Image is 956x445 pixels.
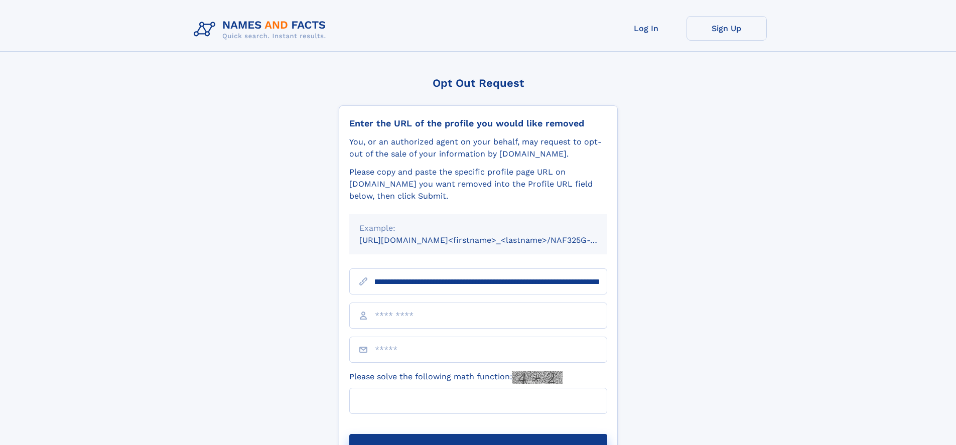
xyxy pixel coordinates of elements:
[339,77,618,89] div: Opt Out Request
[190,16,334,43] img: Logo Names and Facts
[359,222,597,234] div: Example:
[349,136,607,160] div: You, or an authorized agent on your behalf, may request to opt-out of the sale of your informatio...
[349,118,607,129] div: Enter the URL of the profile you would like removed
[349,371,563,384] label: Please solve the following math function:
[606,16,687,41] a: Log In
[687,16,767,41] a: Sign Up
[349,166,607,202] div: Please copy and paste the specific profile page URL on [DOMAIN_NAME] you want removed into the Pr...
[359,235,626,245] small: [URL][DOMAIN_NAME]<firstname>_<lastname>/NAF325G-xxxxxxxx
